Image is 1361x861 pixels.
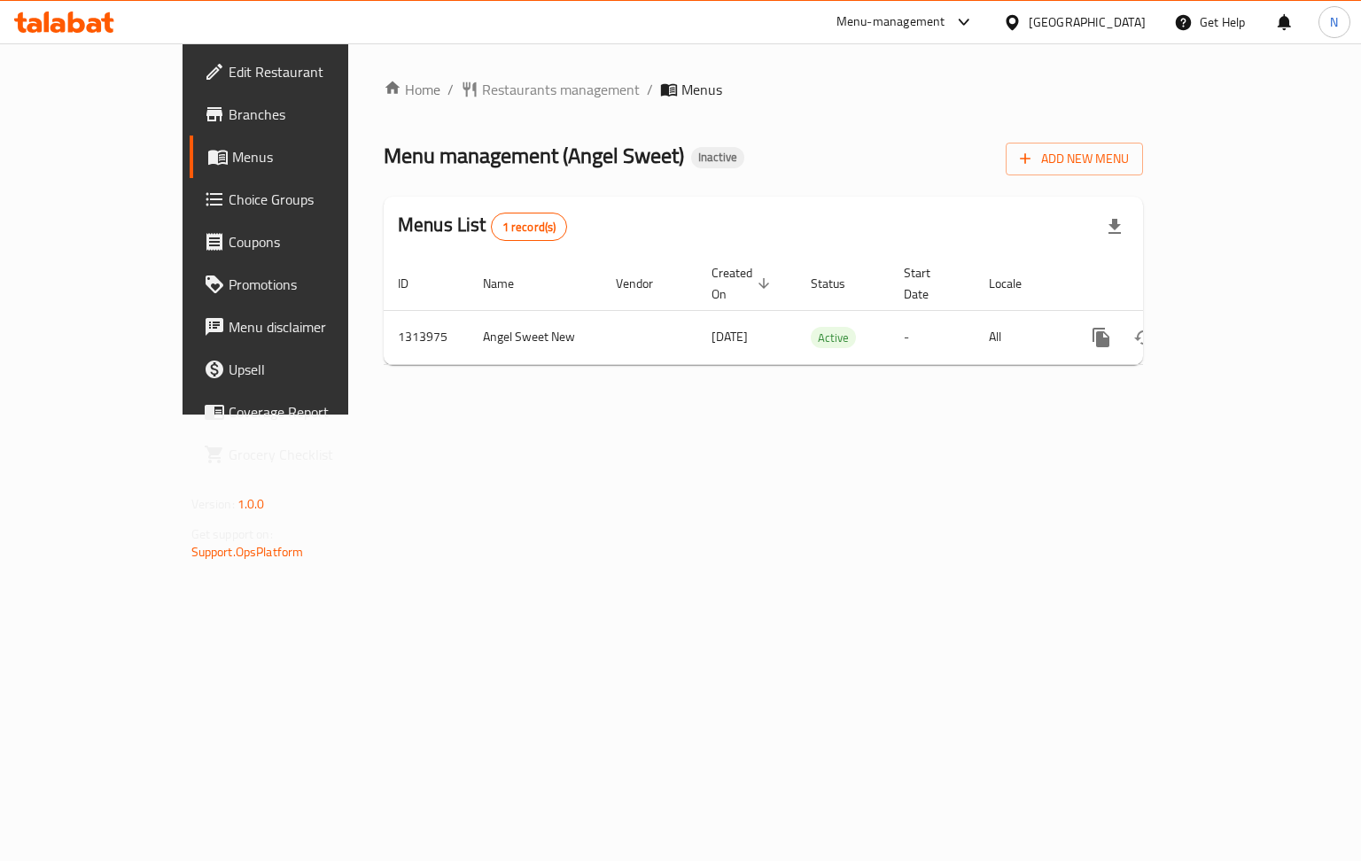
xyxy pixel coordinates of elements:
[691,150,744,165] span: Inactive
[190,221,410,263] a: Coupons
[1066,257,1264,311] th: Actions
[491,213,568,241] div: Total records count
[191,540,304,563] a: Support.OpsPlatform
[229,104,396,125] span: Branches
[398,273,432,294] span: ID
[229,316,396,337] span: Menu disclaimer
[1330,12,1338,32] span: N
[492,219,567,236] span: 1 record(s)
[190,433,410,476] a: Grocery Checklist
[191,493,235,516] span: Version:
[691,147,744,168] div: Inactive
[190,93,410,136] a: Branches
[398,212,567,241] h2: Menus List
[229,401,396,423] span: Coverage Report
[1080,316,1123,359] button: more
[469,310,602,364] td: Angel Sweet New
[232,146,396,167] span: Menus
[384,136,684,175] span: Menu management ( Angel Sweet )
[229,231,396,252] span: Coupons
[1029,12,1146,32] div: [GEOGRAPHIC_DATA]
[190,50,410,93] a: Edit Restaurant
[483,273,537,294] span: Name
[616,273,676,294] span: Vendor
[482,79,640,100] span: Restaurants management
[712,262,775,305] span: Created On
[190,391,410,433] a: Coverage Report
[681,79,722,100] span: Menus
[229,359,396,380] span: Upsell
[384,79,1143,100] nav: breadcrumb
[229,444,396,465] span: Grocery Checklist
[190,263,410,306] a: Promotions
[836,12,945,33] div: Menu-management
[989,273,1045,294] span: Locale
[811,273,868,294] span: Status
[229,189,396,210] span: Choice Groups
[384,257,1264,365] table: enhanced table
[890,310,975,364] td: -
[229,61,396,82] span: Edit Restaurant
[190,136,410,178] a: Menus
[811,328,856,348] span: Active
[1006,143,1143,175] button: Add New Menu
[447,79,454,100] li: /
[975,310,1066,364] td: All
[237,493,265,516] span: 1.0.0
[712,325,748,348] span: [DATE]
[190,178,410,221] a: Choice Groups
[190,348,410,391] a: Upsell
[811,327,856,348] div: Active
[904,262,953,305] span: Start Date
[229,274,396,295] span: Promotions
[384,310,469,364] td: 1313975
[384,79,440,100] a: Home
[191,523,273,546] span: Get support on:
[1093,206,1136,248] div: Export file
[461,79,640,100] a: Restaurants management
[1020,148,1129,170] span: Add New Menu
[190,306,410,348] a: Menu disclaimer
[1123,316,1165,359] button: Change Status
[647,79,653,100] li: /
